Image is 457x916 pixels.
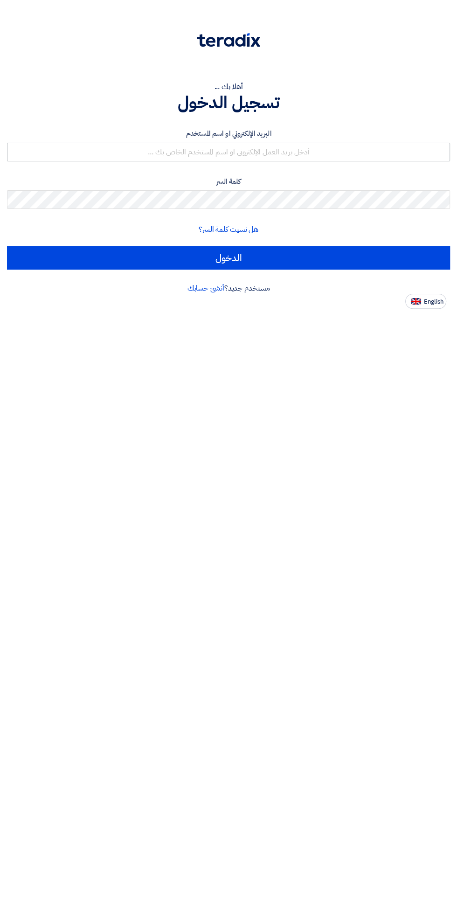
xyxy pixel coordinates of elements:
[7,143,450,161] input: أدخل بريد العمل الإلكتروني او اسم المستخدم الخاص بك ...
[424,298,443,305] span: English
[405,294,446,309] button: English
[7,81,450,92] div: أهلا بك ...
[199,224,258,235] a: هل نسيت كلمة السر؟
[7,92,450,113] h1: تسجيل الدخول
[7,128,450,139] label: البريد الإلكتروني او اسم المستخدم
[187,283,224,294] a: أنشئ حسابك
[7,176,450,187] label: كلمة السر
[7,283,450,294] div: مستخدم جديد؟
[411,298,421,305] img: en-US.png
[7,246,450,270] input: الدخول
[197,33,260,47] img: Teradix logo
